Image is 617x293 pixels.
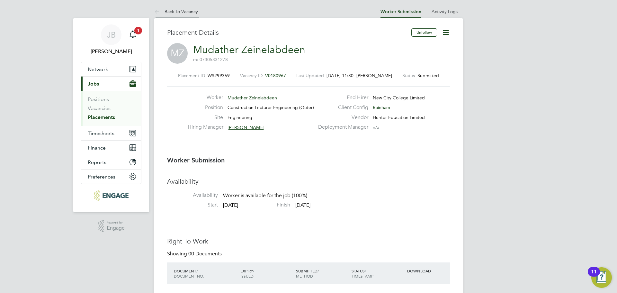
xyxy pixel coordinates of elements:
span: Preferences [88,174,115,180]
label: Hiring Manager [188,124,223,131]
span: Reports [88,159,106,165]
span: Submitted [417,73,439,78]
span: ISSUED [240,273,254,279]
a: Mudather Zeinelabdeen [193,43,305,56]
span: V0180967 [265,73,286,78]
span: MZ [167,43,188,64]
a: Powered byEngage [98,220,125,232]
button: Preferences [81,169,141,184]
button: Finance [81,141,141,155]
div: DOWNLOAD [406,265,450,277]
div: SUBMITTED [294,265,350,282]
label: Finish [239,202,290,208]
button: Open Resource Center, 11 new notifications [591,267,612,288]
span: Worker is available for the job (100%) [223,193,307,199]
span: Jobs [88,81,99,87]
a: Back To Vacancy [154,9,198,14]
label: Worker [188,94,223,101]
a: 1 [126,24,139,45]
span: 1 [134,27,142,34]
label: Availability [167,192,218,199]
button: Timesheets [81,126,141,140]
a: Go to home page [81,190,141,201]
nav: Main navigation [73,18,149,212]
span: 00 Documents [188,251,222,257]
span: Powered by [107,220,125,225]
span: Rainham [373,105,390,110]
span: Finance [88,145,106,151]
div: DOCUMENT [172,265,239,282]
img: huntereducation-logo-retina.png [94,190,128,201]
div: EXPIRY [239,265,294,282]
span: WS299359 [208,73,230,78]
a: Placements [88,114,115,120]
span: n/a [373,124,379,130]
label: Vacancy ID [240,73,263,78]
span: Construction Lecturer Engineering (Outer) [228,105,314,110]
h3: Right To Work [167,237,450,245]
span: / [196,268,198,273]
button: Jobs [81,77,141,91]
button: Unfollow [411,28,437,37]
span: Mudather Zeinelabdeen [228,95,277,101]
span: [DATE] 11:30 - [326,73,356,78]
span: [DATE] [223,202,238,208]
span: [DATE] [295,202,310,208]
label: Start [167,202,218,208]
label: Client Config [314,104,368,111]
span: DOCUMENT NO. [174,273,204,279]
span: Timesheets [88,130,114,136]
div: 11 [591,272,597,280]
span: New City College Limited [373,95,425,101]
span: Engage [107,225,125,231]
span: JB [107,31,116,39]
a: Vacancies [88,105,111,111]
label: Placement ID [178,73,205,78]
label: Deployment Manager [314,124,368,131]
b: Worker Submission [167,156,225,164]
span: Jack Baron [81,48,141,55]
div: STATUS [350,265,406,282]
a: Positions [88,96,109,102]
span: METHOD [296,273,313,279]
a: Activity Logs [432,9,458,14]
span: / [317,268,319,273]
div: Jobs [81,91,141,126]
label: Position [188,104,223,111]
span: Hunter Education Limited [373,114,425,120]
span: [PERSON_NAME] [228,124,264,130]
span: Network [88,66,108,72]
button: Network [81,62,141,76]
a: Worker Submission [380,9,421,14]
label: Site [188,114,223,121]
label: Vendor [314,114,368,121]
div: Showing [167,251,223,257]
label: Last Updated [296,73,324,78]
button: Reports [81,155,141,169]
span: m: 07305331278 [193,57,228,62]
span: Engineering [228,114,252,120]
span: / [253,268,254,273]
a: JB[PERSON_NAME] [81,24,141,55]
h3: Placement Details [167,28,407,37]
label: End Hirer [314,94,368,101]
span: [PERSON_NAME] [356,73,392,78]
label: Status [402,73,415,78]
span: / [365,268,366,273]
span: TIMESTAMP [352,273,373,279]
h3: Availability [167,177,450,186]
